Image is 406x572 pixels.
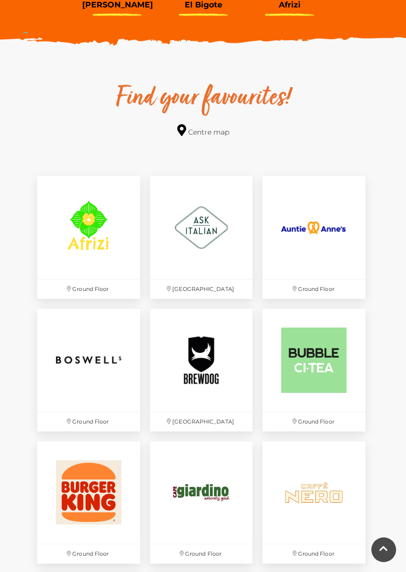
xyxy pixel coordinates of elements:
[262,544,365,564] p: Ground Floor
[145,436,258,569] a: Ground Floor
[150,412,253,431] p: [GEOGRAPHIC_DATA]
[37,544,140,564] p: Ground Floor
[150,280,253,299] p: [GEOGRAPHIC_DATA]
[257,436,370,569] a: Ground Floor
[32,171,145,304] a: Ground Floor
[32,304,145,436] a: Ground Floor
[262,412,365,431] p: Ground Floor
[145,171,258,304] a: [GEOGRAPHIC_DATA]
[145,304,258,436] a: [GEOGRAPHIC_DATA]
[150,544,253,564] p: Ground Floor
[257,304,370,436] a: Ground Floor
[32,436,145,569] a: Ground Floor
[37,412,140,431] p: Ground Floor
[37,280,140,299] p: Ground Floor
[262,280,365,299] p: Ground Floor
[257,171,370,304] a: Ground Floor
[177,124,229,138] a: Centre map
[32,83,374,114] h2: Find your favourites!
